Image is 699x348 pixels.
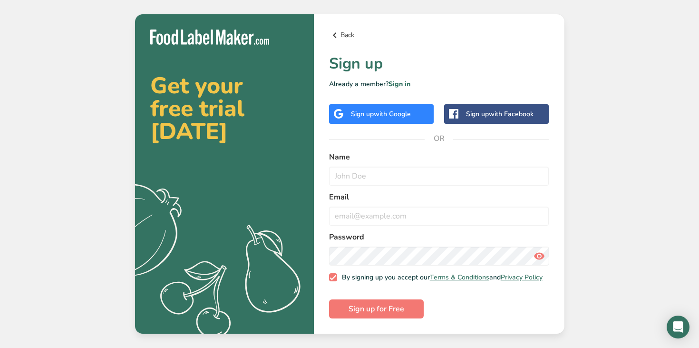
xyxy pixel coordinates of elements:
img: Food Label Maker [150,30,269,45]
input: email@example.com [329,207,549,226]
span: By signing up you accept our and [337,273,543,282]
h1: Sign up [329,52,549,75]
button: Sign up for Free [329,299,424,318]
h2: Get your free trial [DATE] [150,74,299,143]
span: with Google [374,109,411,119]
a: Back [329,30,549,41]
a: Sign in [388,80,410,89]
span: OR [425,124,453,153]
a: Terms & Conditions [430,273,489,282]
p: Already a member? [329,79,549,89]
div: Open Intercom Messenger [667,316,689,338]
a: Privacy Policy [501,273,543,282]
label: Email [329,191,549,203]
span: Sign up for Free [349,303,404,315]
div: Sign up [466,109,534,119]
input: John Doe [329,167,549,186]
label: Password [329,231,549,243]
label: Name [329,151,549,163]
div: Sign up [351,109,411,119]
span: with Facebook [489,109,534,119]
